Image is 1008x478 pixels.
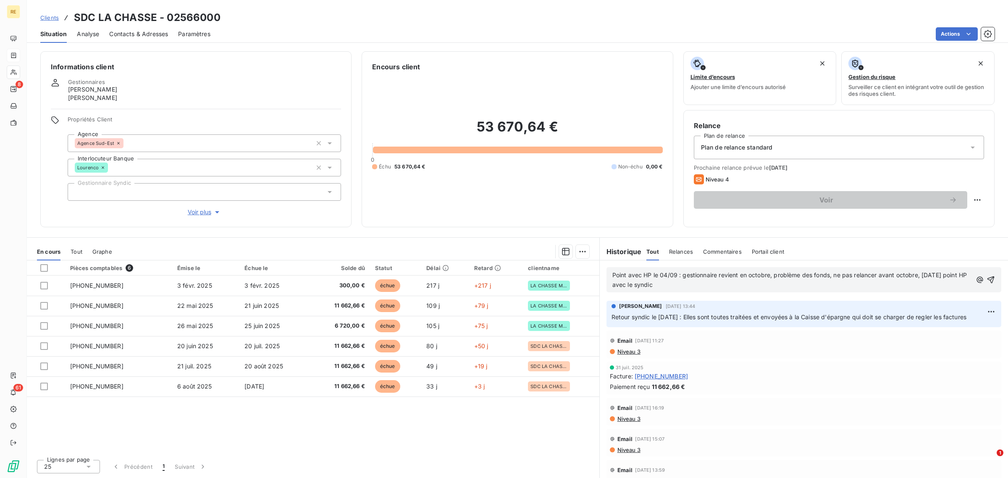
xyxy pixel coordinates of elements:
[71,248,82,255] span: Tout
[426,342,437,349] span: 80 j
[177,383,212,390] span: 6 août 2025
[77,141,114,146] span: Agence Sud-Est
[316,362,365,370] span: 11 662,66 €
[530,344,567,349] span: SDC LA CHASSE
[530,364,567,369] span: SDC LA CHASSE
[316,322,365,330] span: 6 720,00 €
[375,340,400,352] span: échue
[375,279,400,292] span: échue
[646,163,663,171] span: 0,00 €
[70,282,123,289] span: [PHONE_NUMBER]
[426,383,437,390] span: 33 j
[610,372,633,381] span: Facture :
[474,302,488,309] span: +79 j
[617,436,633,442] span: Email
[177,322,213,329] span: 26 mai 2025
[177,282,212,289] span: 3 févr. 2025
[474,282,491,289] span: +217 j
[646,248,659,255] span: Tout
[68,94,117,102] span: [PERSON_NAME]
[610,382,650,391] span: Paiement reçu
[7,460,20,473] img: Logo LeanPay
[244,362,283,370] span: 20 août 2025
[694,121,984,131] h6: Relance
[528,265,594,271] div: clientname
[612,313,966,320] span: Retour syndic le [DATE] : Elles sont toutes traitées et envoyées à la Caisse d'épargne qui doit s...
[68,79,105,85] span: Gestionnaires
[40,30,67,38] span: Situation
[375,265,416,271] div: Statut
[316,281,365,290] span: 300,00 €
[426,302,440,309] span: 109 j
[704,197,949,203] span: Voir
[68,207,341,217] button: Voir plus
[244,302,279,309] span: 21 juin 2025
[612,271,969,288] span: Point avec HP le 04/09 : gestionnaire revient en octobre, problème des fonds, ne pas relancer ava...
[474,383,485,390] span: +3 j
[107,458,157,475] button: Précédent
[752,248,784,255] span: Portail client
[7,5,20,18] div: RE
[371,156,374,163] span: 0
[51,62,341,72] h6: Informations client
[703,248,742,255] span: Commentaires
[70,383,123,390] span: [PHONE_NUMBER]
[77,30,99,38] span: Analyse
[13,384,23,391] span: 61
[375,320,400,332] span: échue
[244,265,305,271] div: Échue le
[635,405,664,410] span: [DATE] 16:19
[669,248,693,255] span: Relances
[635,372,688,381] span: [PHONE_NUMBER]
[244,322,280,329] span: 25 juin 2025
[530,384,567,389] span: SDC LA CHASSE
[244,383,264,390] span: [DATE]
[841,51,995,105] button: Gestion du risqueSurveiller ce client en intégrant votre outil de gestion des risques client.
[92,248,112,255] span: Graphe
[40,13,59,22] a: Clients
[530,303,567,308] span: LA CHASSE MELUN
[474,342,488,349] span: +50 j
[16,81,23,88] span: 8
[77,165,99,170] span: Lourenco
[706,176,729,183] span: Niveau 4
[68,116,341,128] span: Propriétés Client
[244,342,280,349] span: 20 juil. 2025
[177,265,234,271] div: Émise le
[75,188,81,196] input: Ajouter une valeur
[666,304,696,309] span: [DATE] 13:44
[375,380,400,393] span: échue
[936,27,978,41] button: Actions
[997,449,1003,456] span: 1
[769,164,788,171] span: [DATE]
[123,139,130,147] input: Ajouter une valeur
[600,247,642,257] h6: Historique
[617,415,640,422] span: Niveau 3
[188,208,221,216] span: Voir plus
[694,191,967,209] button: Voir
[316,302,365,310] span: 11 662,66 €
[126,264,133,272] span: 6
[426,265,464,271] div: Délai
[616,365,644,370] span: 31 juil. 2025
[70,362,123,370] span: [PHONE_NUMBER]
[177,342,213,349] span: 20 juin 2025
[690,84,786,90] span: Ajouter une limite d’encours autorisé
[40,14,59,21] span: Clients
[157,458,170,475] button: 1
[701,143,773,152] span: Plan de relance standard
[379,163,391,171] span: Échu
[70,342,123,349] span: [PHONE_NUMBER]
[635,338,664,343] span: [DATE] 11:27
[375,299,400,312] span: échue
[617,337,633,344] span: Email
[694,164,984,171] span: Prochaine relance prévue le
[244,282,279,289] span: 3 févr. 2025
[617,404,633,411] span: Email
[316,382,365,391] span: 11 662,66 €
[109,30,168,38] span: Contacts & Adresses
[474,265,518,271] div: Retard
[426,282,439,289] span: 217 j
[617,446,640,453] span: Niveau 3
[690,74,735,80] span: Limite d’encours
